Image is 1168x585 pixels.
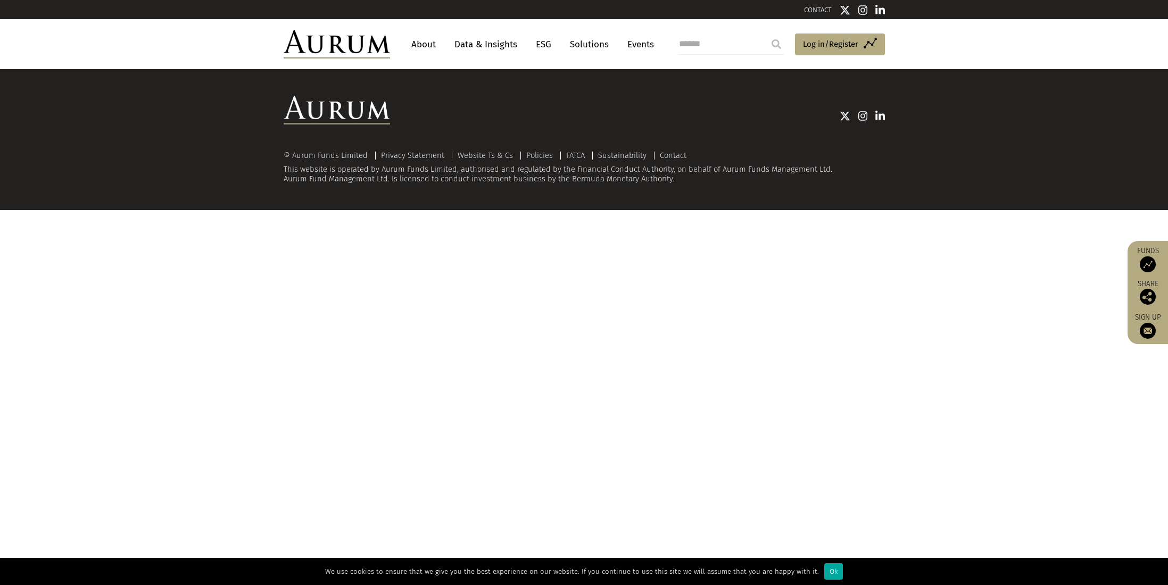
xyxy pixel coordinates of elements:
[406,35,441,54] a: About
[840,111,850,121] img: Twitter icon
[766,34,787,55] input: Submit
[795,34,885,56] a: Log in/Register
[598,151,647,160] a: Sustainability
[803,38,858,51] span: Log in/Register
[804,6,832,14] a: CONTACT
[284,152,373,160] div: © Aurum Funds Limited
[858,5,868,15] img: Instagram icon
[284,30,390,59] img: Aurum
[875,111,885,121] img: Linkedin icon
[566,151,585,160] a: FATCA
[284,96,390,124] img: Aurum Logo
[565,35,614,54] a: Solutions
[858,111,868,121] img: Instagram icon
[458,151,513,160] a: Website Ts & Cs
[531,35,557,54] a: ESG
[381,151,444,160] a: Privacy Statement
[660,151,686,160] a: Contact
[840,5,850,15] img: Twitter icon
[622,35,654,54] a: Events
[526,151,553,160] a: Policies
[284,151,885,183] div: This website is operated by Aurum Funds Limited, authorised and regulated by the Financial Conduc...
[875,5,885,15] img: Linkedin icon
[449,35,523,54] a: Data & Insights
